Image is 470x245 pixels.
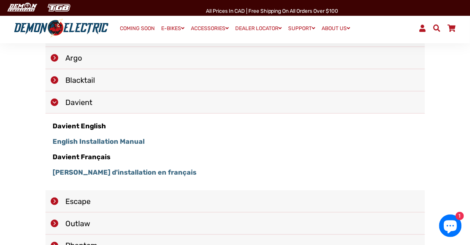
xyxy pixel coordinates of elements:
[51,99,58,106] img: next_1.png
[437,215,464,239] inbox-online-store-chat: Shopify online store chat
[53,153,111,161] strong: Davient Français
[286,23,318,34] a: SUPPORT
[45,190,425,213] li: Escape
[188,23,231,34] a: ACCESSORIES
[51,76,58,84] img: next_1.png
[11,18,111,38] img: Demon Electric logo
[44,2,74,14] img: TGB Canada
[53,137,145,146] a: English Installation Manual
[45,213,425,235] li: Outlaw
[4,2,40,14] img: Demon Electric
[53,122,106,130] strong: Davient English
[233,23,284,34] a: DEALER LOCATOR
[45,69,425,91] li: Blacktail
[159,23,187,34] a: E-BIKES
[206,8,339,14] span: All Prices in CAD | Free shipping on all orders over $100
[117,23,157,34] a: COMING SOON
[53,168,197,177] a: [PERSON_NAME] d'installation en français
[45,91,425,114] li: Davient
[319,23,353,34] a: ABOUT US
[51,198,58,205] img: next_1.png
[51,220,58,227] img: next_1.png
[51,54,58,62] img: next_1.png
[45,47,425,69] li: Argo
